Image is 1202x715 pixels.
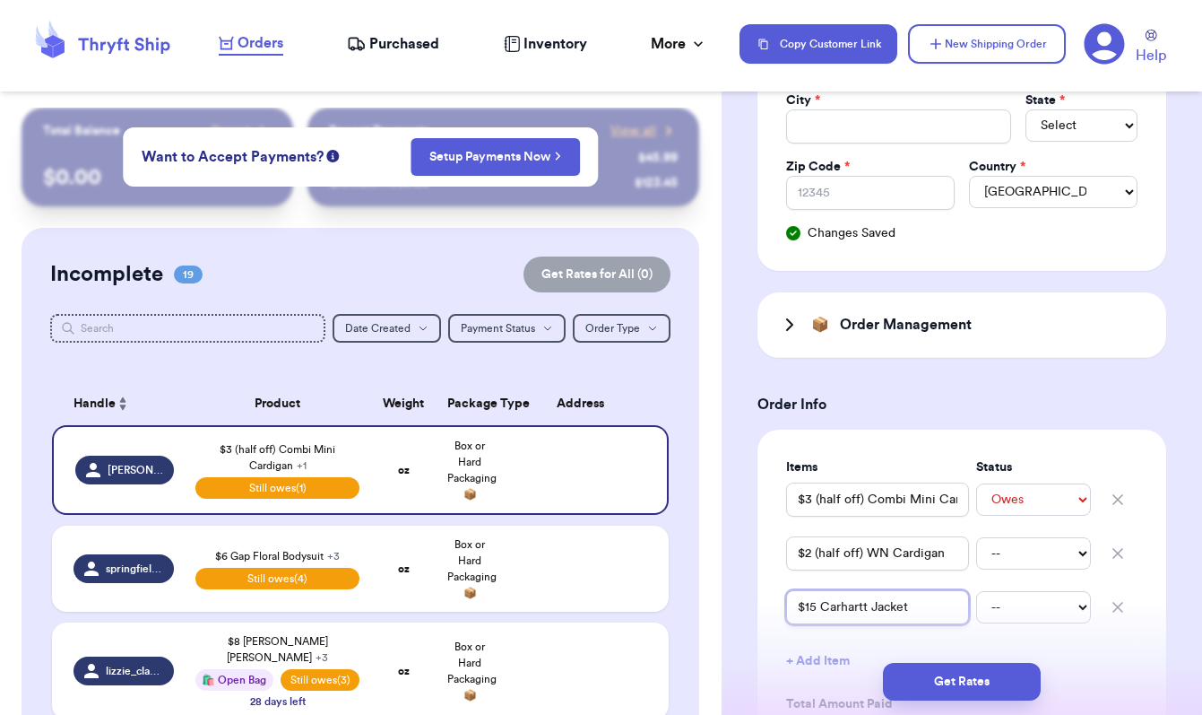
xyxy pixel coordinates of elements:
a: Purchased [347,33,439,55]
span: $8 [PERSON_NAME] [PERSON_NAME] [227,636,328,663]
button: + Add Item [779,641,1145,681]
p: Recent Payments [329,122,428,140]
button: Setup Payments Now [411,138,580,176]
a: Help [1136,30,1166,66]
span: View all [610,122,656,140]
span: Changes Saved [808,224,895,242]
div: 🛍️ Open Bag [195,669,273,691]
strong: oz [398,563,410,574]
strong: oz [398,465,410,475]
th: Weight [370,382,437,425]
span: Box or Hard Packaging 📦 [447,641,497,701]
span: Inventory [523,33,587,55]
span: Help [1136,45,1166,66]
span: Box or Hard Packaging 📦 [447,539,497,598]
label: Items [786,458,969,476]
span: Payment Status [461,323,535,334]
button: Copy Customer Link [739,24,897,64]
label: State [1025,92,1065,109]
a: View all [610,122,678,140]
span: Box or Hard Packaging 📦 [447,440,497,500]
span: $3 (half off) Combi Mini Cardigan [220,444,335,471]
button: Date Created [333,314,441,343]
th: Product [185,382,370,425]
button: Sort ascending [116,393,130,414]
a: Payout [212,122,272,140]
span: Payout [212,122,250,140]
button: Get Rates [883,663,1041,701]
p: $ 0.00 [43,163,272,192]
h3: Order Management [840,314,972,336]
span: springfieldsprouts [106,562,163,576]
div: $ 45.99 [638,149,678,167]
span: $6 Gap Floral Bodysuit [215,551,340,562]
span: Still owes (1) [195,477,359,499]
label: Status [976,458,1091,476]
button: New Shipping Order [908,24,1066,64]
span: Purchased [369,33,439,55]
label: Zip Code [786,158,850,176]
div: $ 123.45 [635,174,678,192]
span: Still owes (4) [195,568,359,589]
span: lizzie_clayborn [106,664,163,678]
a: Inventory [504,33,587,55]
span: 📦 [811,314,829,336]
button: Payment Status [448,314,566,343]
span: Still owes (3) [281,669,360,691]
a: Setup Payments Now [429,148,561,166]
span: 19 [174,266,203,283]
th: Package Type [437,382,503,425]
h3: Order Info [757,394,1166,415]
input: Search [50,314,325,343]
span: + 3 [316,652,328,663]
span: Date Created [345,323,411,334]
strong: oz [398,666,410,676]
input: 12345 [786,176,955,210]
button: Get Rates for All (0) [523,257,670,292]
span: [PERSON_NAME].[PERSON_NAME] [108,463,163,477]
span: Want to Accept Payments? [142,146,324,168]
div: 28 days left [250,694,306,709]
label: Country [969,158,1025,176]
span: Order Type [585,323,640,334]
h2: Incomplete [50,260,163,289]
th: Address [503,382,669,425]
span: + 1 [297,460,307,471]
button: Order Type [573,314,670,343]
span: + 3 [327,551,340,562]
div: More [651,33,707,55]
label: City [786,92,820,109]
span: Handle [74,395,116,414]
a: Orders [219,32,283,56]
p: Total Balance [43,122,120,140]
span: Orders [238,32,283,54]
